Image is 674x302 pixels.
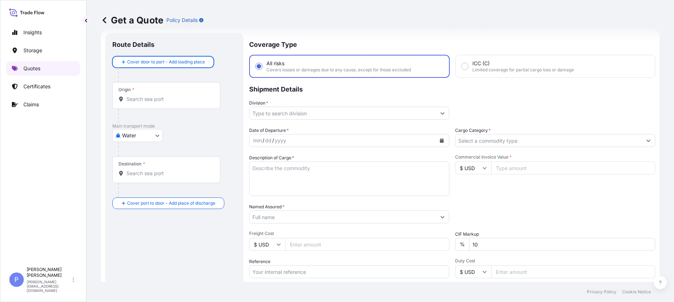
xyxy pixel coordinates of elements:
[249,258,270,265] label: Reference
[462,63,468,70] input: ICC (C)Limited coverage for partial cargo loss or damage
[272,136,274,145] div: /
[6,25,80,40] a: Insights
[112,123,236,129] p: Main transport mode
[118,87,134,93] div: Origin
[472,60,490,67] span: ICC (C)
[6,61,80,76] a: Quotes
[455,238,469,251] div: %
[249,231,449,236] span: Freight Cost
[27,267,71,278] p: [PERSON_NAME] [PERSON_NAME]
[122,132,136,139] span: Water
[455,258,655,264] span: Duty Cost
[262,136,264,145] div: /
[6,79,80,94] a: Certificates
[249,99,268,107] label: Division
[249,127,289,134] span: Date of Departure
[23,47,42,54] p: Storage
[250,210,436,223] input: Full name
[166,17,198,24] p: Policy Details
[118,161,145,167] div: Destination
[252,136,262,145] div: month,
[126,170,211,177] input: Destination
[249,203,284,210] label: Named Assured
[491,161,655,174] input: Type amount
[112,56,214,68] button: Cover door to port - Add loading place
[256,63,262,70] input: All risksCovers losses or damages due to any cause, except for those excluded
[587,289,616,295] a: Privacy Policy
[101,14,163,26] p: Get a Quote
[127,200,215,207] span: Cover port to door - Add place of discharge
[436,107,449,120] button: Show suggestions
[250,107,436,120] input: Type to search division
[6,97,80,112] a: Claims
[23,101,39,108] p: Claims
[112,129,163,142] button: Select transport
[285,238,449,251] input: Enter amount
[436,210,449,223] button: Show suggestions
[127,58,205,66] span: Cover door to port - Add loading place
[469,238,655,251] input: Enter percentage
[455,127,491,134] label: Cargo Category
[455,231,479,238] label: CIF Markup
[249,33,655,55] p: Coverage Type
[14,276,19,283] span: P
[23,65,40,72] p: Quotes
[264,136,272,145] div: day,
[266,67,411,73] span: Covers losses or damages due to any cause, except for those excluded
[455,134,642,147] input: Select a commodity type
[27,280,71,293] p: [PERSON_NAME][EMAIL_ADDRESS][DOMAIN_NAME]
[23,83,50,90] p: Certificates
[274,136,287,145] div: year,
[249,154,294,161] label: Description of Cargo
[249,78,655,99] p: Shipment Details
[455,154,655,160] span: Commercial Invoice Value
[126,96,211,103] input: Origin
[23,29,42,36] p: Insights
[472,67,574,73] span: Limited coverage for partial cargo loss or damage
[491,265,655,278] input: Enter amount
[112,40,154,49] p: Route Details
[112,197,224,209] button: Cover port to door - Add place of discharge
[622,289,651,295] a: Cookie Notice
[249,265,449,278] input: Your internal reference
[6,43,80,58] a: Storage
[436,135,448,146] button: Calendar
[266,60,284,67] span: All risks
[642,134,655,147] button: Show suggestions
